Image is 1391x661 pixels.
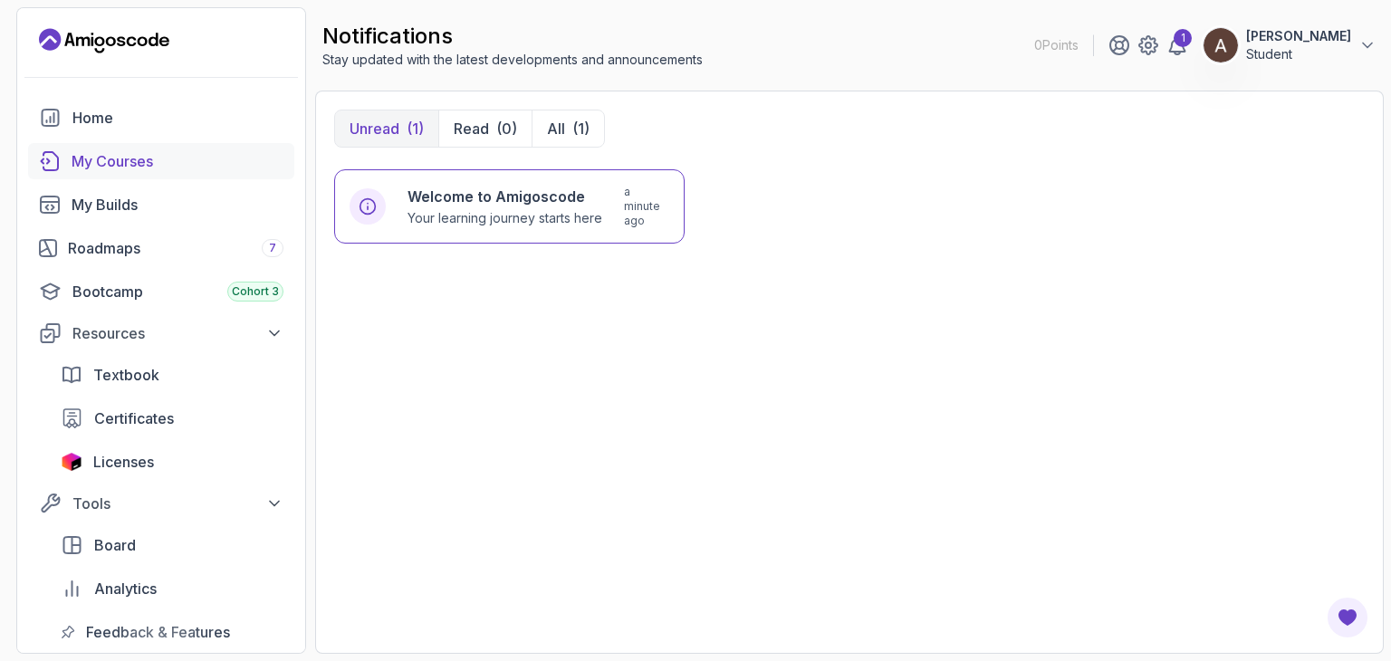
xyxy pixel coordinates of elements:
div: My Courses [72,150,283,172]
a: 1 [1166,34,1188,56]
button: Unread(1) [335,110,438,147]
p: Unread [350,118,399,139]
span: Feedback & Features [86,621,230,643]
div: Tools [72,493,283,514]
p: a minute ago [624,185,669,228]
div: Home [72,107,283,129]
div: Resources [72,322,283,344]
span: Analytics [94,578,157,599]
a: analytics [50,570,294,607]
a: textbook [50,357,294,393]
p: 0 Points [1034,36,1079,54]
span: Board [94,534,136,556]
div: Roadmaps [68,237,283,259]
a: board [50,527,294,563]
p: All [547,118,565,139]
a: licenses [50,444,294,480]
button: Read(0) [438,110,532,147]
p: [PERSON_NAME] [1246,27,1351,45]
p: Student [1246,45,1351,63]
img: jetbrains icon [61,453,82,471]
button: user profile image[PERSON_NAME]Student [1203,27,1377,63]
a: builds [28,187,294,223]
span: Textbook [93,364,159,386]
button: Tools [28,487,294,520]
span: Cohort 3 [232,284,279,299]
h2: notifications [322,22,703,51]
a: home [28,100,294,136]
div: (1) [407,118,424,139]
a: certificates [50,400,294,436]
div: My Builds [72,194,283,216]
div: (0) [496,118,517,139]
a: feedback [50,614,294,650]
a: courses [28,143,294,179]
a: Landing page [39,26,169,55]
p: Your learning journey starts here [408,209,602,227]
span: 7 [269,241,276,255]
div: Bootcamp [72,281,283,302]
div: (1) [572,118,590,139]
button: All(1) [532,110,604,147]
div: 1 [1174,29,1192,47]
p: Read [454,118,489,139]
button: Resources [28,317,294,350]
p: Stay updated with the latest developments and announcements [322,51,703,69]
button: Open Feedback Button [1326,596,1369,639]
span: Licenses [93,451,154,473]
span: Certificates [94,407,174,429]
a: roadmaps [28,230,294,266]
img: user profile image [1204,28,1238,62]
a: bootcamp [28,273,294,310]
h6: Welcome to Amigoscode [408,186,602,207]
